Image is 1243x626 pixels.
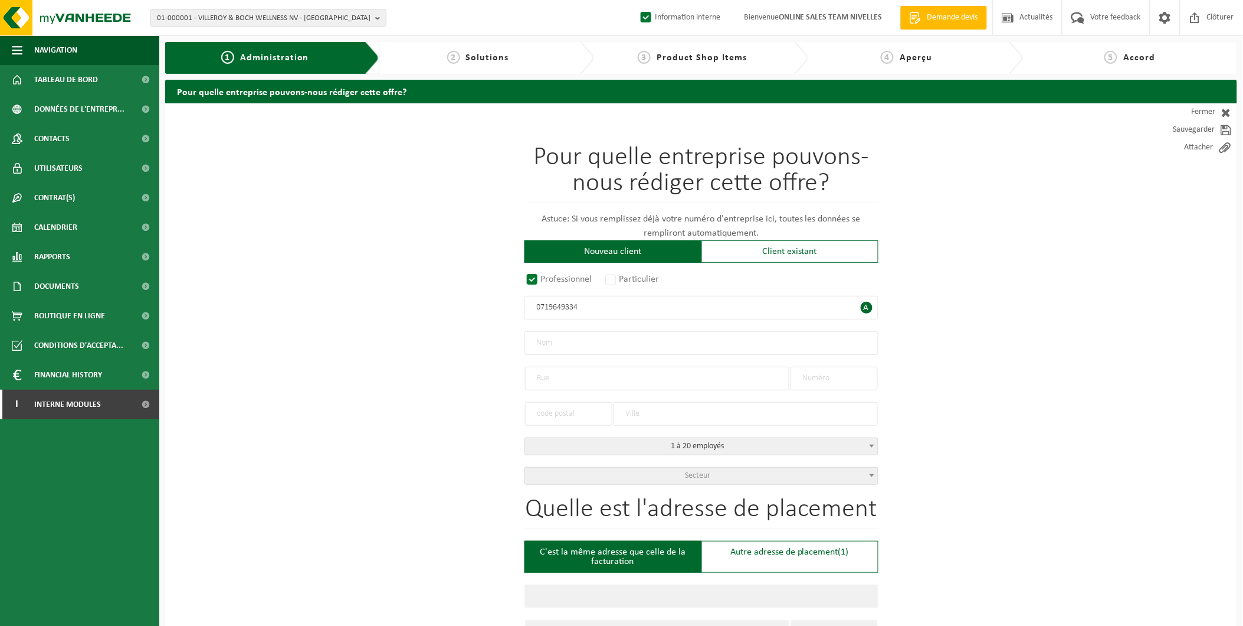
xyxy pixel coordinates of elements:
[1131,103,1237,121] a: Fermer
[34,390,101,419] span: Interne modules
[657,53,747,63] span: Product Shop Items
[34,360,102,390] span: Financial History
[525,438,878,455] span: 1 à 20 employés
[34,124,70,154] span: Contacts
[150,9,386,27] button: 01-000001 - VILLEROY & BOCH WELLNESS NV - [GEOGRAPHIC_DATA]
[524,271,596,288] label: Professionnel
[701,240,878,263] div: Client existant
[524,331,878,355] input: Nom
[165,80,1237,103] h2: Pour quelle entreprise pouvons-nous rédiger cette offre?
[447,51,460,64] span: 2
[466,53,509,63] span: Solutions
[638,9,720,27] label: Information interne
[524,212,878,240] p: Astuce: Si vous remplissez déjà votre numéro d'entreprise ici, toutes les données se rempliront a...
[34,35,77,65] span: Navigation
[603,271,663,288] label: Particulier
[157,9,370,27] span: 01-000001 - VILLEROY & BOCH WELLNESS NV - [GEOGRAPHIC_DATA]
[779,13,883,22] strong: ONLINE SALES TEAM NIVELLES
[685,471,710,480] span: Secteur
[34,213,77,242] span: Calendrier
[34,272,79,301] span: Documents
[600,51,785,65] a: 3Product Shop Items
[524,296,878,319] input: Numéro d'entreprise
[524,585,878,608] input: Nom
[1104,51,1117,64] span: 5
[385,51,570,65] a: 2Solutions
[900,6,987,30] a: Demande devis
[12,390,22,419] span: I
[900,53,932,63] span: Aperçu
[701,541,878,573] div: Autre adresse de placement
[861,302,873,314] span: A
[614,402,878,426] input: Ville
[34,331,123,360] span: Conditions d'accepta...
[240,53,309,63] span: Administration
[34,183,75,213] span: Contrat(s)
[525,367,789,390] input: Rue
[524,145,878,203] h1: Pour quelle entreprise pouvons-nous rédiger cette offre?
[174,51,356,65] a: 1Administration
[1131,121,1237,139] a: Sauvegarder
[525,402,612,426] input: code postal
[1123,53,1155,63] span: Accord
[524,240,701,263] div: Nouveau client
[524,497,878,529] h1: Quelle est l'adresse de placement
[1131,139,1237,156] a: Attacher
[221,51,234,64] span: 1
[638,51,651,64] span: 3
[838,547,849,557] span: (1)
[34,65,98,94] span: Tableau de bord
[881,51,894,64] span: 4
[34,154,83,183] span: Utilisateurs
[34,94,124,124] span: Données de l'entrepr...
[34,301,105,331] span: Boutique en ligne
[814,51,999,65] a: 4Aperçu
[791,367,878,390] input: Numéro
[924,12,981,24] span: Demande devis
[34,242,70,272] span: Rapports
[1029,51,1231,65] a: 5Accord
[524,438,878,455] span: 1 à 20 employés
[524,541,701,573] div: C'est la même adresse que celle de la facturation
